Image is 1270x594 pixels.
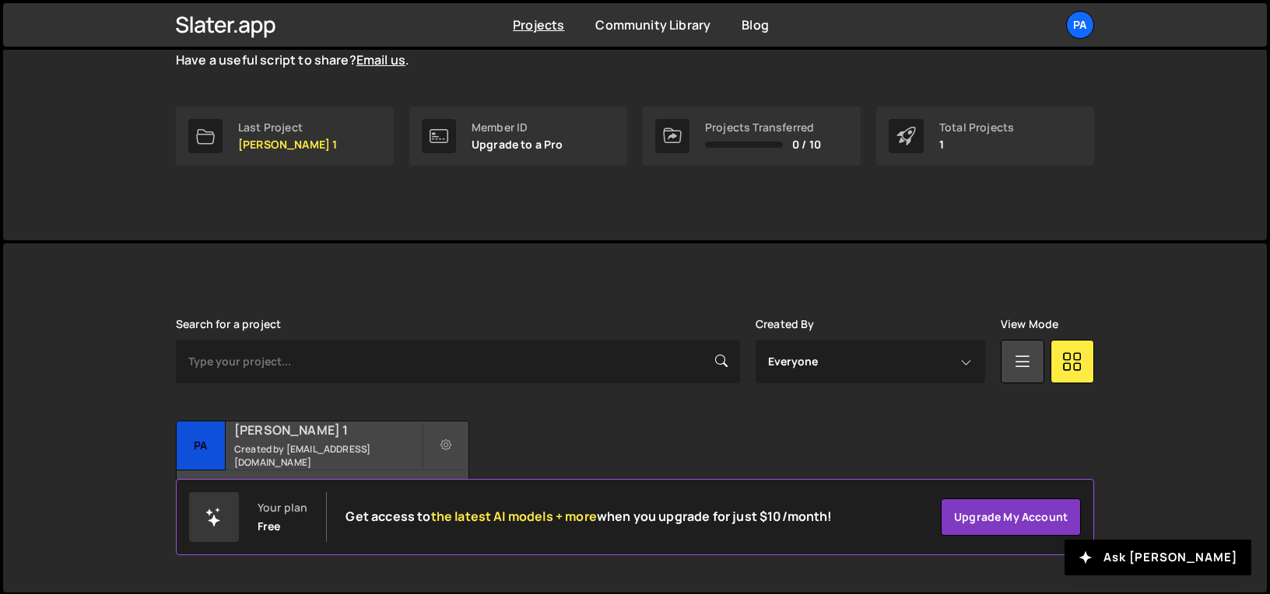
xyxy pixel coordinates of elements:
div: Member ID [472,121,563,134]
div: No pages have been added to this project [177,470,468,517]
a: Blog [742,16,769,33]
a: Pa [1066,11,1094,39]
div: Last Project [238,121,337,134]
div: Total Projects [939,121,1014,134]
a: Email us [356,51,405,68]
p: 1 [939,138,1014,151]
div: Pa [177,421,226,470]
button: Ask [PERSON_NAME] [1065,540,1251,575]
label: Created By [756,318,815,330]
span: 0 / 10 [792,138,821,151]
span: the latest AI models + more [431,508,597,525]
p: [PERSON_NAME] 1 [238,138,337,151]
p: Upgrade to a Pro [472,138,563,151]
input: Type your project... [176,340,740,383]
a: Upgrade my account [941,498,1081,536]
label: Search for a project [176,318,281,330]
a: Community Library [595,16,710,33]
h2: [PERSON_NAME] 1 [234,421,422,439]
div: Free [258,520,281,533]
a: Pa [PERSON_NAME] 1 Created by [EMAIL_ADDRESS][DOMAIN_NAME] No pages have been added to this project [176,421,469,518]
small: Created by [EMAIL_ADDRESS][DOMAIN_NAME] [234,442,422,469]
div: Projects Transferred [705,121,821,134]
h2: Get access to when you upgrade for just $10/month! [346,509,832,524]
a: Last Project [PERSON_NAME] 1 [176,107,394,166]
label: View Mode [1001,318,1058,330]
a: Projects [513,16,564,33]
div: Your plan [258,501,307,514]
